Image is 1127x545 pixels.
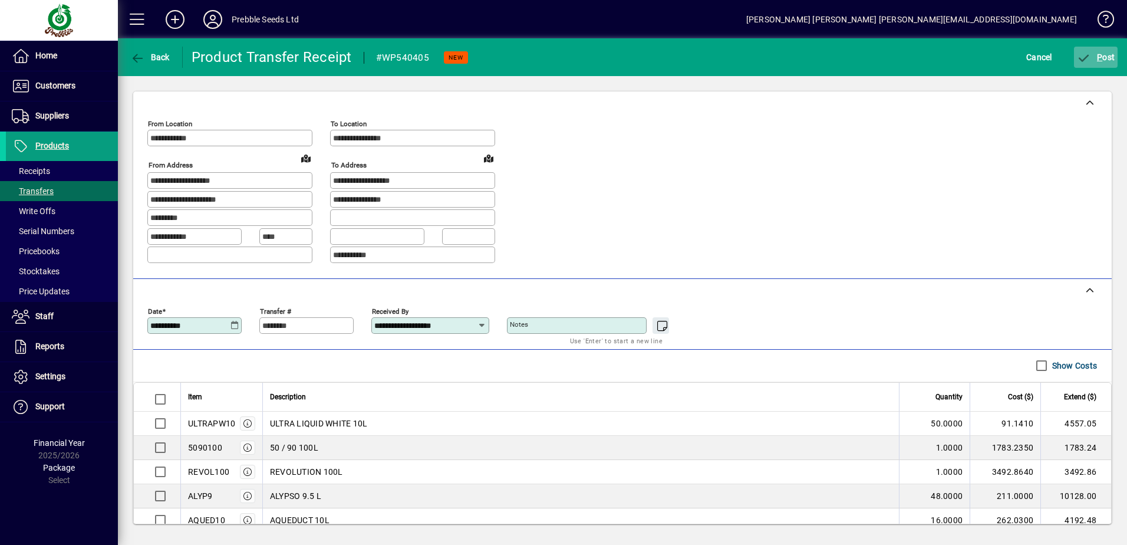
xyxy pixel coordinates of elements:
a: Reports [6,332,118,362]
td: 4557.05 [1040,412,1111,436]
span: Cancel [1026,48,1052,67]
button: Cancel [1023,47,1055,68]
span: Item [188,390,202,403]
span: NEW [449,54,463,61]
div: Product Transfer Receipt [192,48,352,67]
a: Knowledge Base [1089,2,1112,41]
span: Staff [35,311,54,321]
span: Cost ($) [1008,390,1033,403]
a: Settings [6,362,118,392]
button: Add [156,9,194,30]
span: Package [43,463,75,472]
a: Write Offs [6,201,118,221]
td: 262.0300 [970,508,1040,533]
div: ALYP9 [188,490,212,502]
a: Pricebooks [6,241,118,261]
td: 91.1410 [970,412,1040,436]
span: Suppliers [35,111,69,120]
div: #WP540405 [376,48,429,67]
span: REVOLUTION 100L [270,466,343,478]
mat-label: Received by [372,307,408,315]
span: Customers [35,81,75,90]
td: 3492.86 [1040,460,1111,484]
a: Serial Numbers [6,221,118,241]
a: Staff [6,302,118,331]
span: Products [35,141,69,150]
button: Back [127,47,173,68]
span: ost [1077,52,1115,62]
button: Post [1074,47,1118,68]
span: ALYPSO 9.5 L [270,490,321,502]
a: View on map [479,149,498,168]
span: Receipts [12,166,50,176]
label: Show Costs [1050,360,1098,372]
td: 4192.48 [1040,508,1111,533]
a: Support [6,392,118,422]
span: Settings [35,372,65,381]
mat-hint: Use 'Enter' to start a new line [570,334,663,347]
span: Reports [35,342,64,351]
div: [PERSON_NAME] [PERSON_NAME] [PERSON_NAME][EMAIL_ADDRESS][DOMAIN_NAME] [746,10,1077,29]
span: Extend ($) [1064,390,1096,403]
span: Financial Year [34,438,85,448]
div: AQUED10 [188,514,225,526]
app-page-header-button: Back [118,47,183,68]
mat-label: From location [148,120,192,128]
td: 1.0000 [899,436,970,460]
span: Stocktakes [12,267,60,276]
mat-label: To location [331,120,367,128]
a: Home [6,41,118,71]
div: ULTRAPW10 [188,418,235,429]
div: 5090100 [188,442,222,454]
a: Stocktakes [6,261,118,281]
span: P [1097,52,1102,62]
span: Back [130,52,170,62]
td: 50.0000 [899,412,970,436]
a: Suppliers [6,101,118,131]
span: Pricebooks [12,247,60,256]
td: 1783.24 [1040,436,1111,460]
span: AQUEDUCT 10L [270,514,329,526]
span: ULTRA LIQUID WHITE 10L [270,418,368,429]
td: 211.0000 [970,484,1040,508]
span: Quantity [935,390,963,403]
a: Customers [6,71,118,101]
td: 10128.00 [1040,484,1111,508]
mat-label: Notes [510,320,528,329]
td: 1783.2350 [970,436,1040,460]
span: Support [35,402,65,411]
span: Home [35,51,57,60]
mat-label: Date [148,307,162,315]
a: Price Updates [6,281,118,301]
div: REVOL100 [188,466,229,478]
span: Write Offs [12,206,55,216]
span: Serial Numbers [12,226,74,236]
td: 48.0000 [899,484,970,508]
button: Profile [194,9,232,30]
td: 16.0000 [899,508,970,533]
a: View on map [296,149,315,168]
td: 1.0000 [899,460,970,484]
td: 3492.8640 [970,460,1040,484]
a: Transfers [6,181,118,201]
mat-label: Transfer # [260,307,291,315]
span: Price Updates [12,287,70,296]
span: Transfers [12,186,54,196]
span: 50 / 90 100L [270,442,318,454]
div: Prebble Seeds Ltd [232,10,299,29]
a: Receipts [6,161,118,181]
span: Description [270,390,306,403]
